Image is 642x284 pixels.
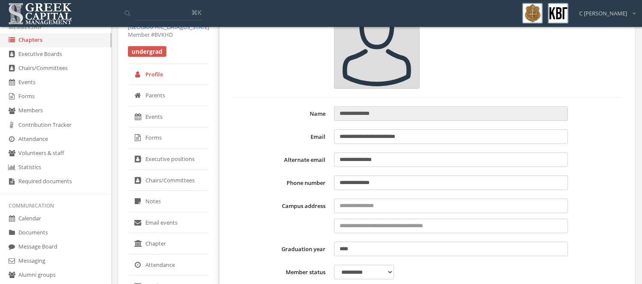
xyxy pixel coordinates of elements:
span: undergrad [128,46,166,57]
div: C [PERSON_NAME] [574,3,636,18]
span: ⌘K [191,8,201,17]
span: BVKHD [154,31,173,38]
a: Events [128,106,209,128]
a: Notes [128,191,209,212]
a: Parents [128,85,209,106]
label: Email [232,129,330,144]
a: Forms [128,127,209,149]
a: Email events [128,212,209,234]
label: Phone number [232,176,330,190]
label: Campus address [232,199,330,233]
div: Member # [128,31,209,39]
label: Alternate email [232,152,330,167]
label: Name [232,106,330,121]
a: Chairs/Committees [128,170,209,191]
a: Chapter [128,233,209,255]
a: Attendance [128,255,209,276]
span: C [PERSON_NAME] [579,9,627,18]
a: Profile [128,64,209,85]
label: Member status [232,265,330,279]
a: Executive positions [128,149,209,170]
label: Photo [232,3,330,89]
label: Graduation year [232,242,330,256]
